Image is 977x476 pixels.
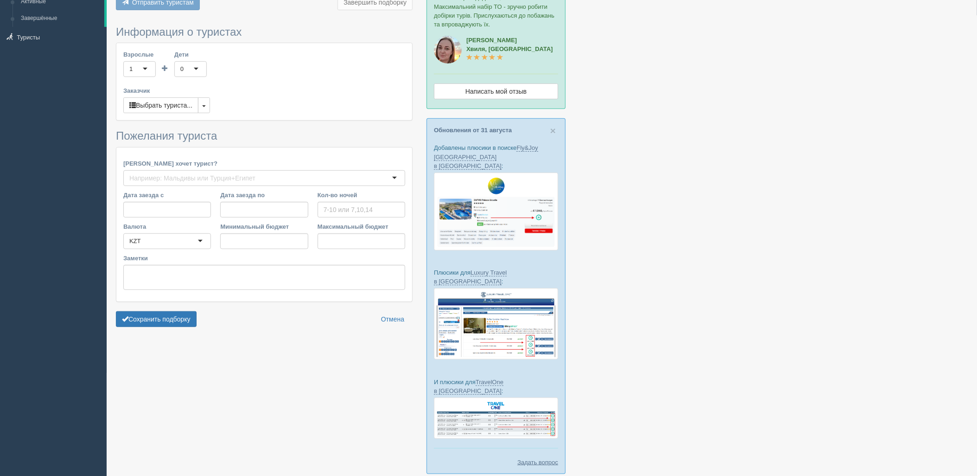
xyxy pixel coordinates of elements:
[129,237,141,246] div: KZT
[17,10,104,27] a: Завершённые
[116,129,217,142] span: Пожелания туриста
[434,378,558,395] p: И плюсики для :
[434,288,558,360] img: luxury-travel-%D0%BF%D0%BE%D0%B4%D0%B1%D0%BE%D1%80%D0%BA%D0%B0-%D1%81%D1%80%D0%BC-%D0%B4%D0%BB%D1...
[123,50,156,59] label: Взрослые
[123,254,405,263] label: Заметки
[318,202,405,218] input: 7-10 или 7,10,14
[434,173,558,251] img: fly-joy-de-proposal-crm-for-travel-agency.png
[116,311,197,327] button: Сохранить подборку
[123,191,211,199] label: Дата заезда с
[129,64,133,74] div: 1
[434,84,558,99] a: Написать мой отзыв
[174,50,207,59] label: Дети
[517,458,558,467] a: Задать вопрос
[220,222,308,231] label: Минимальный бюджет
[375,311,410,327] a: Отмена
[123,86,405,95] label: Заказчик
[466,37,553,61] a: [PERSON_NAME]Хвиля, [GEOGRAPHIC_DATA]
[434,127,512,134] a: Обновления от 31 августа
[434,269,507,285] a: Luxury Travel в [GEOGRAPHIC_DATA]
[318,222,405,231] label: Максимальный бюджет
[220,191,308,199] label: Дата заезда по
[123,222,211,231] label: Валюта
[116,26,413,38] h3: Информация о туристах
[123,97,198,113] button: Выбрать туриста...
[180,64,184,74] div: 0
[318,191,405,199] label: Кол-во ночей
[123,159,405,168] label: [PERSON_NAME] хочет турист?
[129,174,258,183] input: Например: Мальдивы или Турция+Египет
[434,398,558,439] img: travel-one-%D0%BF%D1%96%D0%B4%D0%B1%D1%96%D1%80%D0%BA%D0%B0-%D1%81%D1%80%D0%BC-%D0%B4%D0%BB%D1%8F...
[550,125,556,136] span: ×
[434,379,504,395] a: TravelOne в [GEOGRAPHIC_DATA]
[550,126,556,135] button: Close
[434,143,558,170] p: Добавлены плюсики в поиске :
[434,268,558,286] p: Плюсики для :
[434,144,538,169] a: Fly&Joy [GEOGRAPHIC_DATA] в [GEOGRAPHIC_DATA]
